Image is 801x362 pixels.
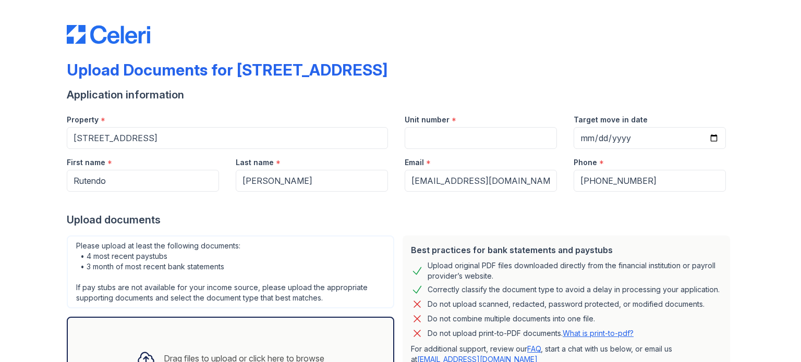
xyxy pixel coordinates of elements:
[428,260,722,281] div: Upload original PDF files downloaded directly from the financial institution or payroll provider’...
[563,329,634,338] a: What is print-to-pdf?
[574,157,597,168] label: Phone
[527,344,541,353] a: FAQ
[428,298,705,310] div: Do not upload scanned, redacted, password protected, or modified documents.
[428,283,720,296] div: Correctly classify the document type to avoid a delay in processing your application.
[405,157,424,168] label: Email
[67,25,150,44] img: CE_Logo_Blue-a8612792a0a2168367f1c8372b55b34899dd931a85d93a1a3d3e32e68fde9ad4.png
[67,157,105,168] label: First name
[67,213,734,227] div: Upload documents
[67,60,387,79] div: Upload Documents for [STREET_ADDRESS]
[428,328,634,339] p: Do not upload print-to-PDF documents.
[236,157,274,168] label: Last name
[67,115,99,125] label: Property
[67,235,394,308] div: Please upload at least the following documents: • 4 most recent paystubs • 3 month of most recent...
[428,313,595,325] div: Do not combine multiple documents into one file.
[67,88,734,102] div: Application information
[405,115,450,125] label: Unit number
[411,244,722,256] div: Best practices for bank statements and paystubs
[574,115,648,125] label: Target move in date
